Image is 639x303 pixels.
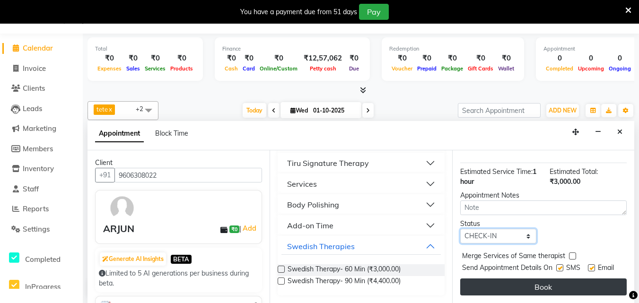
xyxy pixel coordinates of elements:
div: ₹0 [415,53,439,64]
a: Staff [2,184,80,195]
span: Services [142,65,168,72]
span: Calendar [23,43,53,52]
span: Sales [124,65,142,72]
input: Search Appointment [458,103,541,118]
span: Completed [25,255,61,264]
span: Gift Cards [465,65,496,72]
button: Add-on Time [281,217,440,234]
div: Status [460,219,536,229]
span: Block Time [155,129,188,138]
span: SMS [566,263,580,275]
div: ₹0 [465,53,496,64]
button: +91 [95,168,115,182]
span: +2 [136,105,150,113]
span: Marketing [23,124,56,133]
a: Inventory [2,164,80,174]
span: BETA [171,255,192,264]
span: Prepaid [415,65,439,72]
div: ₹0 [257,53,300,64]
span: Today [243,103,266,118]
span: Members [23,144,53,153]
span: InProgress [25,282,61,291]
a: Calendar [2,43,80,54]
div: Finance [222,45,362,53]
span: Inventory [23,164,54,173]
button: Services [281,175,440,192]
div: ₹0 [346,53,362,64]
div: ₹0 [95,53,124,64]
div: ₹0 [439,53,465,64]
div: ₹0 [389,53,415,64]
div: ₹12,57,062 [300,53,346,64]
span: Estimated Total: [550,167,598,176]
div: Appointment Notes [460,190,627,200]
span: Clients [23,84,45,93]
span: Swedish Therapy- 90 Min (₹4,400.00) [288,276,401,288]
img: avatar [108,194,136,222]
span: Expenses [95,65,124,72]
div: ₹0 [142,53,168,64]
a: Add [241,223,258,234]
a: Members [2,144,80,155]
div: ₹0 [240,53,257,64]
div: 0 [543,53,576,64]
div: Limited to 5 AI generations per business during beta. [99,268,258,288]
div: Total [95,45,195,53]
div: Services [287,178,317,190]
button: Close [613,125,627,139]
a: Invoice [2,63,80,74]
span: ADD NEW [549,107,577,114]
span: Wed [288,107,310,114]
span: Leads [23,104,42,113]
input: Search by Name/Mobile/Email/Code [114,168,262,182]
span: Staff [23,184,39,193]
span: Settings [23,225,50,234]
div: Add-on Time [287,220,333,231]
div: Swedish Therapies [287,241,355,252]
span: ₹0 [229,225,239,233]
span: Products [168,65,195,72]
button: Pay [359,4,389,20]
div: 0 [576,53,606,64]
div: Body Polishing [287,199,339,210]
button: Swedish Therapies [281,238,440,255]
span: Estimated Service Time: [460,167,533,176]
a: Clients [2,83,80,94]
div: ₹0 [124,53,142,64]
span: Package [439,65,465,72]
a: Reports [2,204,80,215]
a: x [108,105,112,113]
button: Generate AI Insights [100,252,166,266]
span: ₹3,000.00 [550,177,580,186]
button: ADD NEW [546,104,579,117]
button: Body Polishing [281,196,440,213]
span: tete [96,105,108,113]
div: ₹0 [222,53,240,64]
span: Appointment [95,125,144,142]
span: Invoice [23,64,46,73]
span: Card [240,65,257,72]
div: Tiru Signature Therapy [287,157,369,169]
span: Merge Services of Same therapist [462,251,565,263]
span: Send Appointment Details On [462,263,552,275]
input: 2025-10-01 [310,104,358,118]
a: Marketing [2,123,80,134]
div: ₹0 [168,53,195,64]
div: 0 [606,53,633,64]
span: Petty cash [307,65,339,72]
button: Tiru Signature Therapy [281,155,440,172]
span: Reports [23,204,49,213]
div: Client [95,158,262,168]
span: Swedish Therapy- 60 Min (₹3,000.00) [288,264,401,276]
span: | [239,223,258,234]
div: ₹0 [496,53,516,64]
span: Wallet [496,65,516,72]
span: Upcoming [576,65,606,72]
span: Email [598,263,614,275]
span: Online/Custom [257,65,300,72]
span: Ongoing [606,65,633,72]
div: ARJUN [103,222,134,236]
div: You have a payment due from 51 days [240,7,357,17]
a: Leads [2,104,80,114]
span: Voucher [389,65,415,72]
